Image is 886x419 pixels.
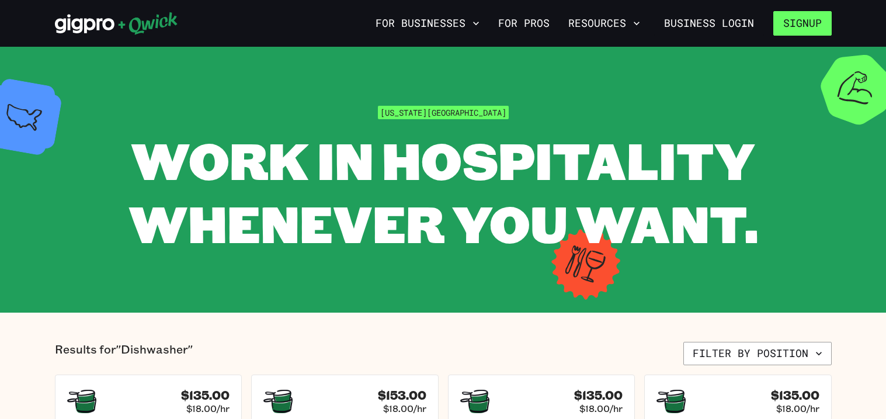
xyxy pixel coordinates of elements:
[771,388,819,403] h4: $135.00
[776,403,819,414] span: $18.00/hr
[55,342,193,365] p: Results for "Dishwasher"
[579,403,623,414] span: $18.00/hr
[773,11,832,36] button: Signup
[494,13,554,33] a: For Pros
[564,13,645,33] button: Resources
[574,388,623,403] h4: $135.00
[378,106,509,119] span: [US_STATE][GEOGRAPHIC_DATA]
[186,403,230,414] span: $18.00/hr
[181,388,230,403] h4: $135.00
[128,126,758,257] span: WORK IN HOSPITALITY WHENEVER YOU WANT.
[683,342,832,365] button: Filter by position
[371,13,484,33] button: For Businesses
[383,403,426,414] span: $18.00/hr
[378,388,426,403] h4: $153.00
[654,11,764,36] a: Business Login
